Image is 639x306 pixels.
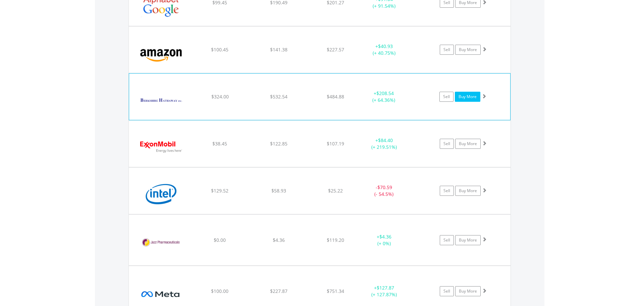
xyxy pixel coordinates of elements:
span: $84.40 [378,137,393,143]
span: $324.00 [211,93,229,100]
span: $129.52 [211,187,228,194]
span: $122.85 [270,140,287,147]
span: $100.00 [211,288,228,294]
span: $532.54 [270,93,287,100]
a: Sell [439,92,454,102]
a: Buy More [455,286,481,296]
a: Buy More [455,92,480,102]
img: EQU.US.BRKB.png [132,82,190,118]
a: Sell [440,235,454,245]
div: + (+ 40.75%) [359,43,410,56]
span: $208.54 [376,90,394,96]
span: $0.00 [214,237,226,243]
a: Sell [440,286,454,296]
span: $107.19 [327,140,344,147]
span: $4.36 [379,233,391,240]
span: $40.93 [378,43,393,49]
span: $58.93 [271,187,286,194]
a: Sell [440,139,454,149]
span: $70.59 [377,184,392,190]
span: $127.87 [377,285,394,291]
span: $119.20 [327,237,344,243]
a: Sell [440,45,454,55]
img: EQU.US.XOM.png [132,129,190,165]
img: EQU.US.AMZN.png [132,35,190,71]
a: Sell [440,186,454,196]
span: $4.36 [273,237,285,243]
span: $227.87 [270,288,287,294]
span: $25.22 [328,187,343,194]
a: Buy More [455,235,481,245]
div: + (+ 127.87%) [359,285,410,298]
span: $141.38 [270,46,287,53]
div: + (+ 64.36%) [359,90,409,103]
img: EQU.US.INTC.png [132,176,190,212]
a: Buy More [455,139,481,149]
span: $38.45 [212,140,227,147]
a: Buy More [455,186,481,196]
span: $484.88 [327,93,344,100]
div: + (+ 219.51%) [359,137,410,150]
span: $227.57 [327,46,344,53]
div: + (+ 0%) [359,233,410,247]
span: $751.34 [327,288,344,294]
div: - (- 54.5%) [359,184,410,198]
span: $100.45 [211,46,228,53]
a: Buy More [455,45,481,55]
img: EQU.US.JAZZ.png [132,223,190,263]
